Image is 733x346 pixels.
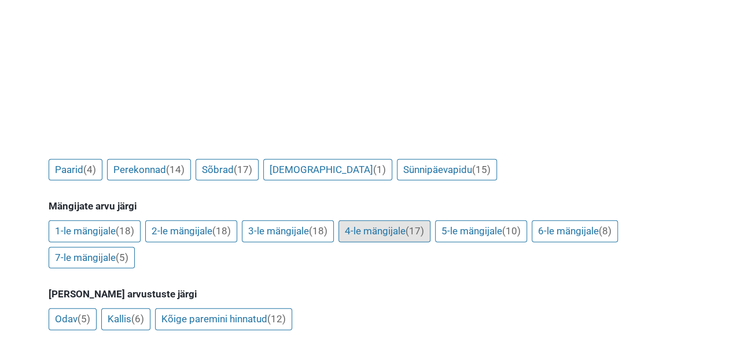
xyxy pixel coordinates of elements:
[267,313,286,325] span: (12)
[338,220,430,242] a: 4-le mängijale(17)
[101,308,150,330] a: Kallis(6)
[166,164,185,175] span: (14)
[49,288,685,300] h5: [PERSON_NAME] arvustuste järgi
[116,225,134,237] span: (18)
[49,220,141,242] a: 1-le mängijale(18)
[397,159,497,181] a: Sünnipäevapidu(15)
[83,164,96,175] span: (4)
[116,252,128,263] span: (5)
[242,220,334,242] a: 3-le mängijale(18)
[502,225,521,237] span: (10)
[234,164,252,175] span: (17)
[131,313,144,325] span: (6)
[49,247,135,269] a: 7-le mängijale(5)
[406,225,424,237] span: (17)
[472,164,491,175] span: (15)
[263,159,392,181] a: [DEMOGRAPHIC_DATA](1)
[435,220,527,242] a: 5-le mängijale(10)
[145,220,237,242] a: 2-le mängijale(18)
[532,220,618,242] a: 6-le mängijale(8)
[155,308,292,330] a: Kõige paremini hinnatud(12)
[212,225,231,237] span: (18)
[49,308,97,330] a: Odav(5)
[196,159,259,181] a: Sõbrad(17)
[107,159,191,181] a: Perekonnad(14)
[78,313,90,325] span: (5)
[49,159,102,181] a: Paarid(4)
[373,164,386,175] span: (1)
[49,200,685,212] h5: Mängijate arvu järgi
[599,225,612,237] span: (8)
[309,225,327,237] span: (18)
